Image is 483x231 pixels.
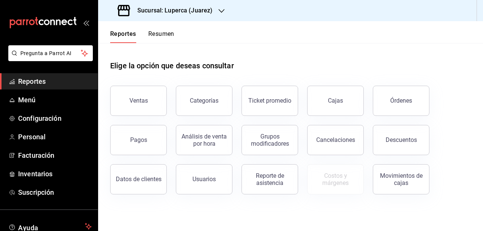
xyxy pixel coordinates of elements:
div: Cancelaciones [316,136,355,143]
div: Órdenes [390,97,412,104]
span: Suscripción [18,187,92,197]
span: Ayuda [18,222,82,231]
a: Pregunta a Parrot AI [5,55,93,63]
button: Contrata inventarios para ver este reporte [307,164,364,194]
span: Configuración [18,113,92,123]
button: Pagos [110,125,167,155]
div: Usuarios [192,176,216,183]
div: Costos y márgenes [312,172,359,186]
button: Reporte de asistencia [241,164,298,194]
button: Resumen [148,30,174,43]
div: Datos de clientes [116,176,162,183]
button: Cancelaciones [307,125,364,155]
div: Grupos modificadores [246,133,293,147]
div: Ticket promedio [248,97,291,104]
div: navigation tabs [110,30,174,43]
button: Pregunta a Parrot AI [8,45,93,61]
button: Órdenes [373,86,429,116]
button: Categorías [176,86,232,116]
button: Usuarios [176,164,232,194]
span: Pregunta a Parrot AI [20,49,81,57]
button: Análisis de venta por hora [176,125,232,155]
div: Reporte de asistencia [246,172,293,186]
h3: Sucursal: Luperca (Juarez) [131,6,212,15]
button: Movimientos de cajas [373,164,429,194]
button: Cajas [307,86,364,116]
button: Ventas [110,86,167,116]
span: Inventarios [18,169,92,179]
button: Grupos modificadores [241,125,298,155]
div: Cajas [328,97,343,104]
div: Ventas [129,97,148,104]
span: Facturación [18,150,92,160]
div: Descuentos [386,136,417,143]
button: Ticket promedio [241,86,298,116]
div: Pagos [130,136,147,143]
button: open_drawer_menu [83,20,89,26]
div: Movimientos de cajas [378,172,425,186]
span: Menú [18,95,92,105]
button: Descuentos [373,125,429,155]
div: Análisis de venta por hora [181,133,228,147]
h1: Elige la opción que deseas consultar [110,60,234,71]
button: Datos de clientes [110,164,167,194]
div: Categorías [190,97,218,104]
span: Personal [18,132,92,142]
button: Reportes [110,30,136,43]
span: Reportes [18,76,92,86]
